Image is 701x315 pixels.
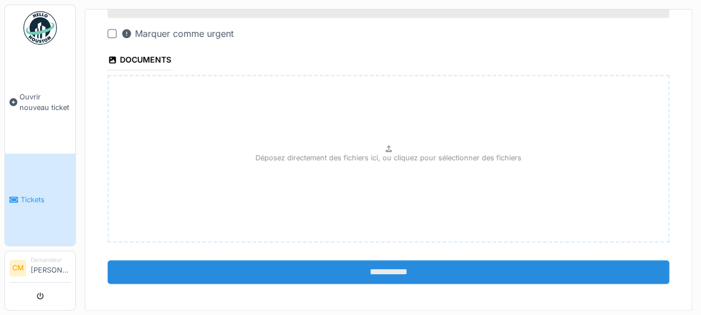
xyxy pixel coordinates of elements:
[23,11,57,45] img: Badge_color-CXgf-gQk.svg
[5,154,75,246] a: Tickets
[9,256,71,283] a: CM Demandeur[PERSON_NAME]
[255,152,521,163] p: Déposez directement des fichiers ici, ou cliquez pour sélectionner des fichiers
[20,92,71,113] span: Ouvrir nouveau ticket
[31,256,71,264] div: Demandeur
[121,27,234,40] div: Marquer comme urgent
[21,194,71,205] span: Tickets
[108,51,171,70] div: Documents
[9,260,26,276] li: CM
[5,51,75,154] a: Ouvrir nouveau ticket
[31,256,71,280] li: [PERSON_NAME]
